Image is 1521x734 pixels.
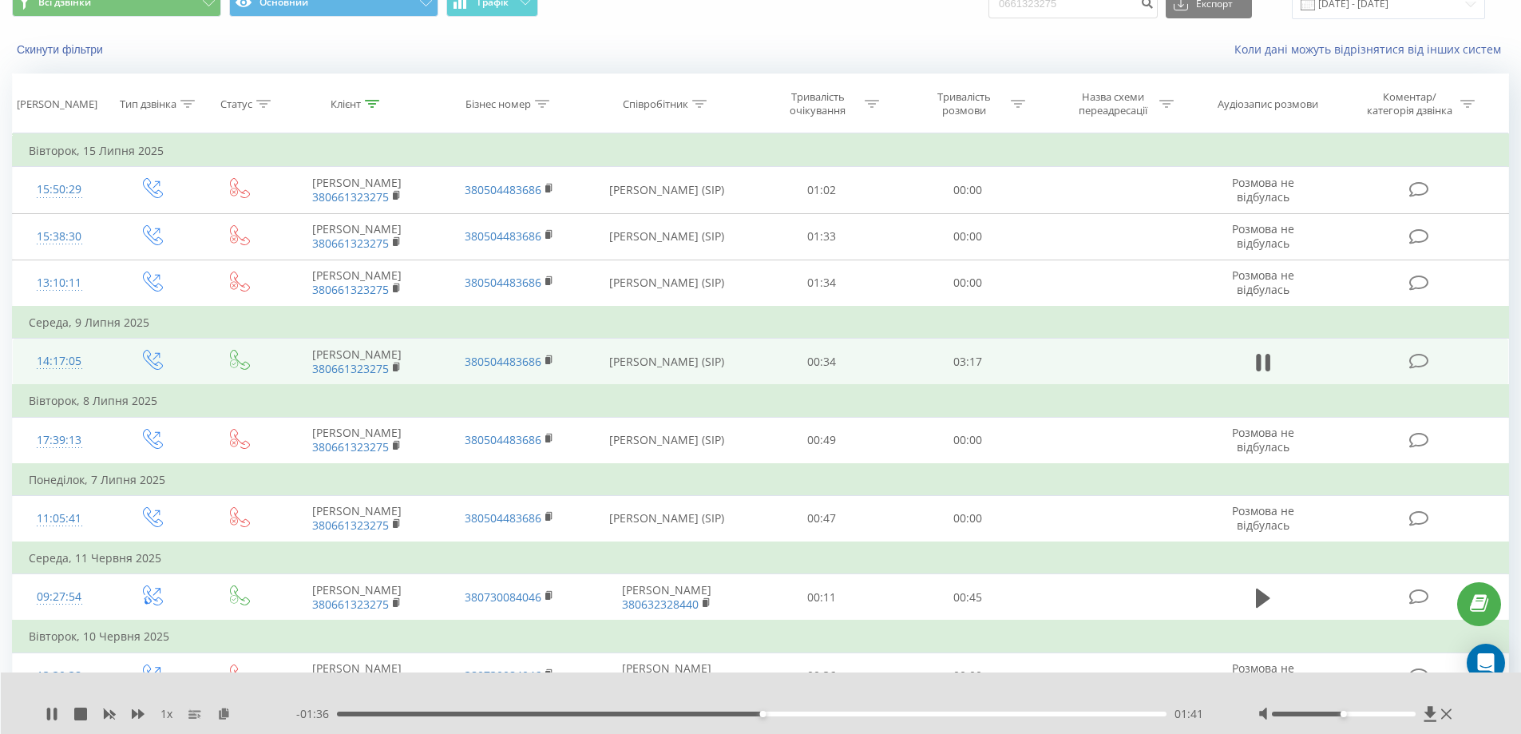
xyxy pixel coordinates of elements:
div: Коментар/категорія дзвінка [1363,90,1456,117]
div: [PERSON_NAME] [17,97,97,111]
a: 380504483686 [465,510,541,526]
a: Коли дані можуть відрізнятися вiд інших систем [1234,42,1509,57]
div: Accessibility label [1341,711,1347,717]
td: [PERSON_NAME] (SIP) [585,495,749,542]
td: [PERSON_NAME] [585,653,749,699]
a: 380730084046 [465,589,541,605]
div: 17:39:13 [29,425,90,456]
td: [PERSON_NAME] (SIP) [585,417,749,464]
div: Аудіозапис розмови [1218,97,1318,111]
div: 13:30:38 [29,661,90,692]
span: 01:41 [1174,706,1203,722]
div: Accessibility label [759,711,766,717]
span: 1 x [160,706,172,722]
div: Співробітник [623,97,688,111]
td: [PERSON_NAME] (SIP) [585,339,749,386]
span: Розмова не відбулась [1232,425,1294,454]
div: 15:50:29 [29,174,90,205]
td: [PERSON_NAME] [281,213,433,260]
td: [PERSON_NAME] (SIP) [585,260,749,307]
span: Розмова не відбулась [1232,503,1294,533]
div: 09:27:54 [29,581,90,613]
button: Скинути фільтри [12,42,111,57]
td: 01:02 [749,167,895,213]
td: Вівторок, 15 Липня 2025 [13,135,1509,167]
a: 380730084046 [465,668,541,683]
td: 00:11 [749,574,895,621]
td: [PERSON_NAME] [281,495,433,542]
div: Тип дзвінка [120,97,176,111]
td: [PERSON_NAME] (SIP) [585,167,749,213]
a: 380661323275 [312,518,389,533]
div: Тривалість розмови [921,90,1007,117]
div: 13:10:11 [29,268,90,299]
a: 380504483686 [465,432,541,447]
td: 00:34 [749,339,895,386]
div: Назва схеми переадресації [1070,90,1155,117]
td: 00:49 [749,417,895,464]
span: Розмова не відбулась [1232,268,1294,297]
td: 00:00 [895,653,1041,699]
td: 00:00 [895,417,1041,464]
a: 380661323275 [312,361,389,376]
td: [PERSON_NAME] [281,574,433,621]
td: 00:36 [749,653,895,699]
div: Клієнт [331,97,361,111]
a: 380504483686 [465,354,541,369]
div: 14:17:05 [29,346,90,377]
td: Середа, 9 Липня 2025 [13,307,1509,339]
td: [PERSON_NAME] [281,417,433,464]
div: 15:38:30 [29,221,90,252]
div: Бізнес номер [465,97,531,111]
span: Розмова не відбулась [1232,221,1294,251]
span: Розмова не відбулась [1232,175,1294,204]
td: 00:00 [895,495,1041,542]
a: 380661323275 [312,282,389,297]
td: Вівторок, 8 Липня 2025 [13,385,1509,417]
span: - 01:36 [296,706,337,722]
td: 00:45 [895,574,1041,621]
td: [PERSON_NAME] (SIP) [585,213,749,260]
td: 00:00 [895,167,1041,213]
a: 380661323275 [312,236,389,251]
td: Середа, 11 Червня 2025 [13,542,1509,574]
a: 380661323275 [312,597,389,612]
td: 01:33 [749,213,895,260]
div: Тривалість очікування [775,90,861,117]
td: [PERSON_NAME] [585,574,749,621]
div: Статус [220,97,252,111]
td: [PERSON_NAME] [281,260,433,307]
a: 380632328440 [622,597,699,612]
div: 11:05:41 [29,503,90,534]
span: Розмова не відбулась [1232,661,1294,690]
td: [PERSON_NAME] [281,167,433,213]
a: 380661323275 [312,439,389,454]
td: 00:00 [895,260,1041,307]
td: 03:17 [895,339,1041,386]
td: 01:34 [749,260,895,307]
a: 380504483686 [465,275,541,290]
a: 380504483686 [465,182,541,197]
td: [PERSON_NAME] [281,339,433,386]
td: [PERSON_NAME] [281,653,433,699]
td: 00:00 [895,213,1041,260]
div: Open Intercom Messenger [1467,644,1505,682]
td: Понеділок, 7 Липня 2025 [13,464,1509,496]
a: 380504483686 [465,228,541,244]
td: Вівторок, 10 Червня 2025 [13,621,1509,653]
a: 380661323275 [312,189,389,204]
td: 00:47 [749,495,895,542]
